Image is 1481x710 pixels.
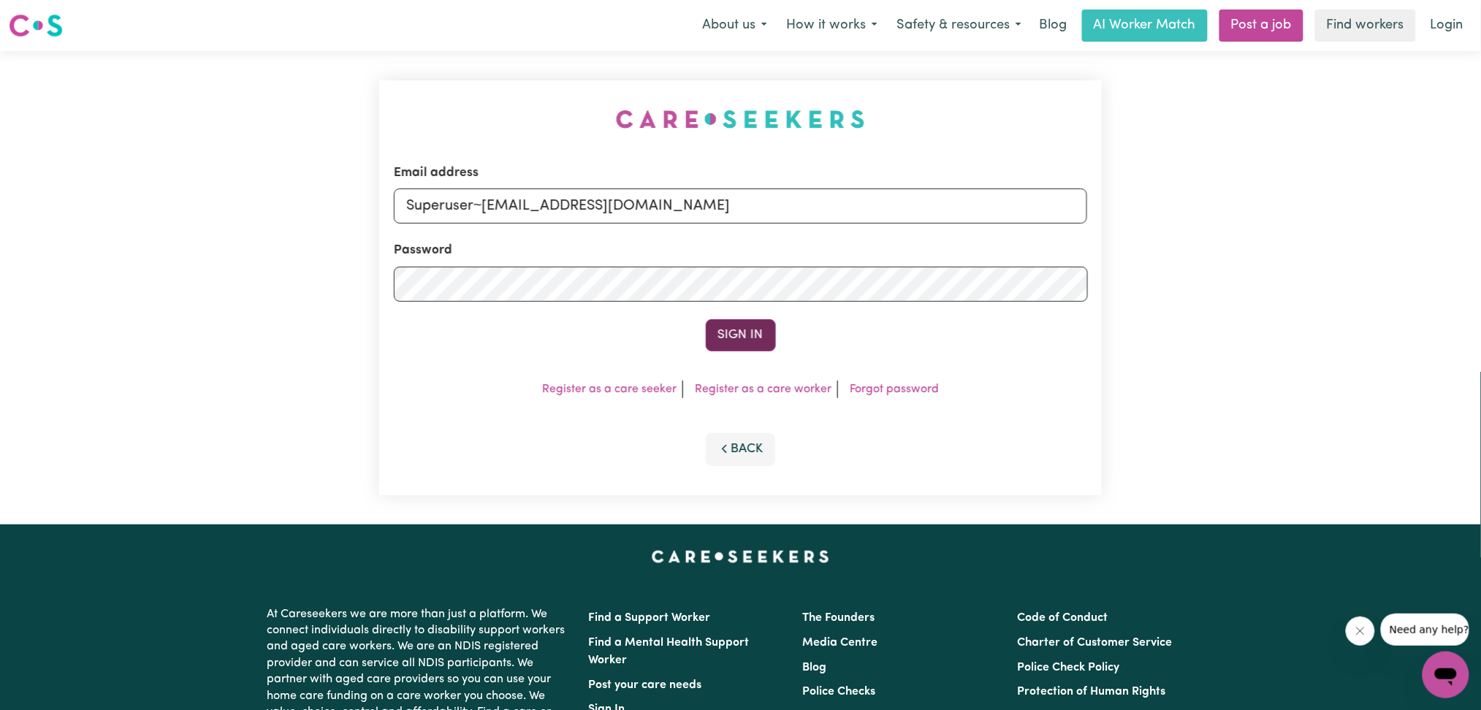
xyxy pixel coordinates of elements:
[803,637,878,649] a: Media Centre
[1423,652,1469,698] iframe: Button to launch messaging window
[589,679,702,691] a: Post your care needs
[9,9,63,42] a: Careseekers logo
[394,164,479,183] label: Email address
[695,383,831,395] a: Register as a care worker
[1017,662,1119,673] a: Police Check Policy
[1017,686,1165,698] a: Protection of Human Rights
[1346,617,1375,646] iframe: Close message
[803,686,876,698] a: Police Checks
[693,10,777,41] button: About us
[1315,9,1416,42] a: Find workers
[589,612,711,624] a: Find a Support Worker
[777,10,887,41] button: How it works
[1381,614,1469,646] iframe: Message from company
[706,319,776,351] button: Sign In
[1422,9,1472,42] a: Login
[1219,9,1303,42] a: Post a job
[1017,612,1108,624] a: Code of Conduct
[1031,9,1076,42] a: Blog
[1082,9,1208,42] a: AI Worker Match
[803,662,827,673] a: Blog
[887,10,1031,41] button: Safety & resources
[850,383,939,395] a: Forgot password
[542,383,677,395] a: Register as a care seeker
[1017,637,1172,649] a: Charter of Customer Service
[394,188,1088,224] input: Email address
[9,12,63,39] img: Careseekers logo
[589,637,750,666] a: Find a Mental Health Support Worker
[803,612,875,624] a: The Founders
[652,551,829,562] a: Careseekers home page
[394,241,452,260] label: Password
[706,433,776,465] button: Back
